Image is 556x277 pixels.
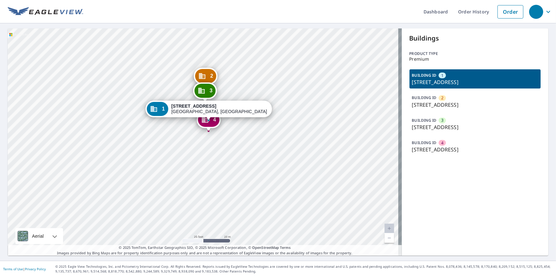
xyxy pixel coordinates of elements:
[210,73,213,78] span: 2
[252,245,279,250] a: OpenStreetMap
[30,228,46,244] div: Aerial
[213,117,216,122] span: 4
[441,95,443,101] span: 2
[409,57,541,62] p: Premium
[412,140,437,145] p: BUILDING ID
[146,101,272,120] div: Dropped pin, building 1, Commercial property, 301 N Boundary St Williamsburg, VA 23185
[497,5,523,19] a: Order
[385,233,394,243] a: Current Level 20, Zoom Out
[441,73,443,79] span: 1
[171,104,267,114] div: [GEOGRAPHIC_DATA], [GEOGRAPHIC_DATA] 23185
[193,82,217,102] div: Dropped pin, building 3, Commercial property, 301 N Boundary St Williamsburg, VA 23185
[280,245,291,250] a: Terms
[412,123,538,131] p: [STREET_ADDRESS]
[412,118,437,123] p: BUILDING ID
[441,140,443,146] span: 4
[412,101,538,109] p: [STREET_ADDRESS]
[8,245,402,256] p: Images provided by Bing Maps are for property identification purposes only and are not a represen...
[25,267,46,271] a: Privacy Policy
[385,224,394,233] a: Current Level 20, Zoom In Disabled
[409,51,541,57] p: Product type
[441,117,443,123] span: 3
[412,78,538,86] p: [STREET_ADDRESS]
[171,104,216,109] strong: [STREET_ADDRESS]
[197,112,220,131] div: Dropped pin, building 4, Commercial property, 301 N Boundary St Williamsburg, VA 23185
[210,88,212,93] span: 3
[119,245,290,250] span: © 2025 TomTom, Earthstar Geographics SIO, © 2025 Microsoft Corporation, ©
[3,267,46,271] p: |
[412,95,437,100] p: BUILDING ID
[412,73,437,78] p: BUILDING ID
[55,264,553,274] p: © 2025 Eagle View Technologies, Inc. and Pictometry International Corp. All Rights Reserved. Repo...
[162,106,165,111] span: 1
[409,34,541,43] p: Buildings
[412,146,538,153] p: [STREET_ADDRESS]
[15,228,63,244] div: Aerial
[194,68,218,88] div: Dropped pin, building 2, Commercial property, 301 N Boundary St Williamsburg, VA 23185
[8,7,83,17] img: EV Logo
[3,267,23,271] a: Terms of Use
